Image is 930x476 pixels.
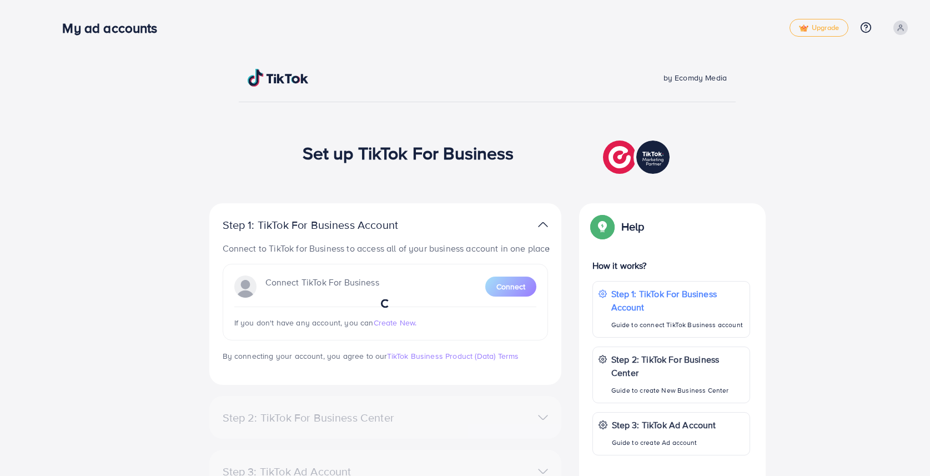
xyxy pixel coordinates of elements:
[303,142,514,163] h1: Set up TikTok For Business
[603,138,672,177] img: TikTok partner
[611,318,744,332] p: Guide to connect TikTok Business account
[790,19,848,37] a: tickUpgrade
[611,384,744,397] p: Guide to create New Business Center
[538,217,548,233] img: TikTok partner
[611,287,744,314] p: Step 1: TikTok For Business Account
[621,220,645,233] p: Help
[592,217,612,237] img: Popup guide
[612,418,716,432] p: Step 3: TikTok Ad Account
[799,24,839,32] span: Upgrade
[248,69,309,87] img: TikTok
[612,436,716,449] p: Guide to create Ad account
[223,218,434,232] p: Step 1: TikTok For Business Account
[62,20,166,36] h3: My ad accounts
[611,353,744,379] p: Step 2: TikTok For Business Center
[663,72,727,83] span: by Ecomdy Media
[799,24,808,32] img: tick
[592,259,750,272] p: How it works?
